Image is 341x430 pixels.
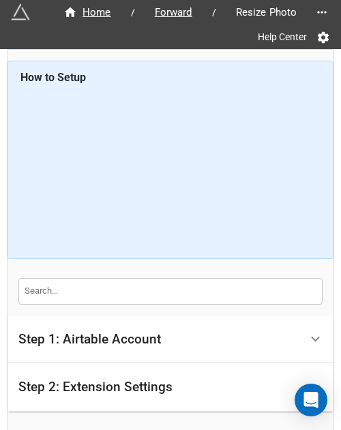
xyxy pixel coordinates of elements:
span: Forward [147,5,201,20]
span: Resize Photo [228,5,306,20]
div: Step 2: Extension Settings [8,363,333,412]
nav: breadcrumb [49,4,311,20]
b: How to Setup [20,71,86,84]
img: miniextensions-icon.73ae0678.png [11,3,30,22]
a: Help Center [248,25,316,49]
input: Search... [18,278,323,304]
li: / [131,5,135,20]
div: Home [63,5,111,20]
div: Step 2: Extension Settings [18,380,173,394]
li: / [212,5,216,20]
a: Home [49,4,125,20]
iframe: How to Resize Images on Airtable in Bulk! [20,91,321,247]
div: Step 1: Airtable Account [18,333,161,346]
div: Open Intercom Messenger [295,384,327,416]
div: Step 1: Airtable Account [8,316,333,364]
a: Forward [140,4,207,20]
